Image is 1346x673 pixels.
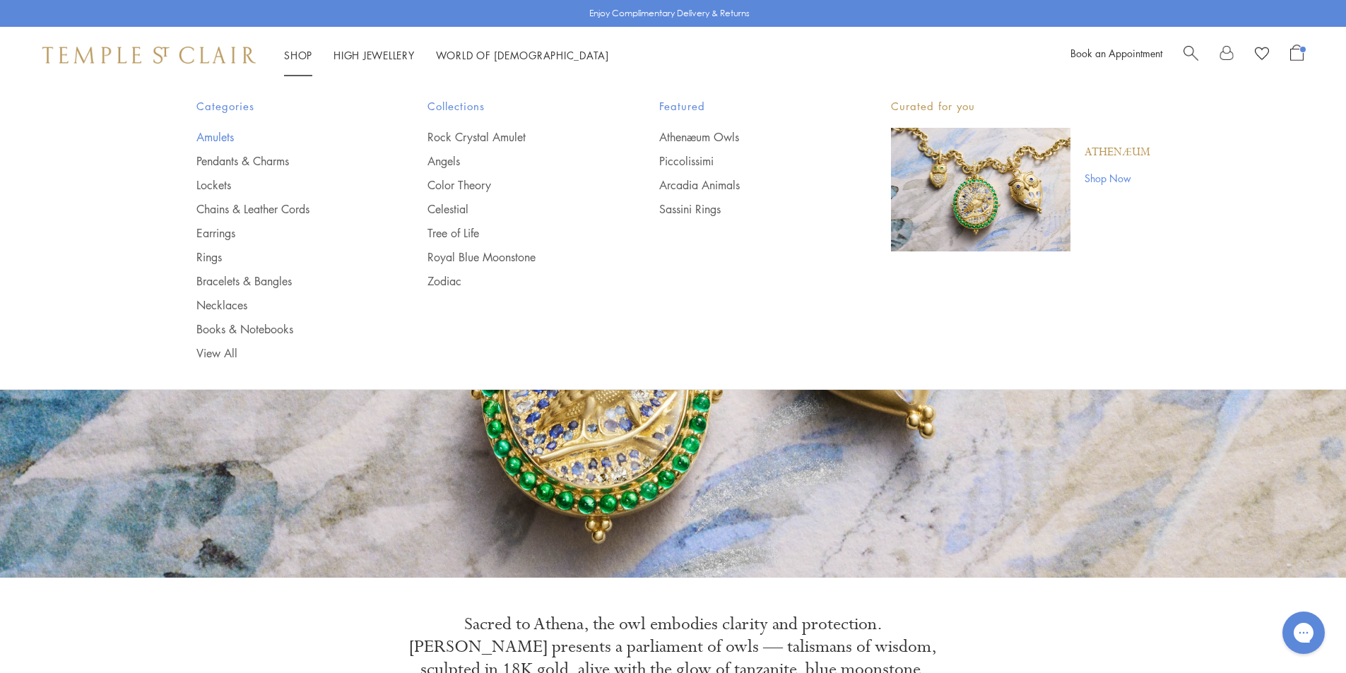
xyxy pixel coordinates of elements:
a: Shop Now [1085,170,1150,186]
span: Featured [659,97,834,115]
a: Book an Appointment [1070,46,1162,60]
a: Tree of Life [427,225,603,241]
a: World of [DEMOGRAPHIC_DATA]World of [DEMOGRAPHIC_DATA] [436,48,609,62]
a: Athenæum [1085,145,1150,160]
a: Angels [427,153,603,169]
a: Celestial [427,201,603,217]
a: Color Theory [427,177,603,193]
a: Earrings [196,225,372,241]
a: Search [1183,44,1198,66]
iframe: Gorgias live chat messenger [1275,607,1332,659]
span: Categories [196,97,372,115]
a: ShopShop [284,48,312,62]
a: Athenæum Owls [659,129,834,145]
a: Chains & Leather Cords [196,201,372,217]
a: Royal Blue Moonstone [427,249,603,265]
a: High JewelleryHigh Jewellery [333,48,415,62]
a: Open Shopping Bag [1290,44,1304,66]
a: Necklaces [196,297,372,313]
img: Temple St. Clair [42,47,256,64]
a: Books & Notebooks [196,321,372,337]
nav: Main navigation [284,47,609,64]
a: View Wishlist [1255,44,1269,66]
p: Curated for you [891,97,1150,115]
a: Bracelets & Bangles [196,273,372,289]
span: Collections [427,97,603,115]
a: Arcadia Animals [659,177,834,193]
a: Rings [196,249,372,265]
a: Rock Crystal Amulet [427,129,603,145]
a: View All [196,345,372,361]
a: Pendants & Charms [196,153,372,169]
a: Amulets [196,129,372,145]
a: Lockets [196,177,372,193]
p: Enjoy Complimentary Delivery & Returns [589,6,750,20]
a: Zodiac [427,273,603,289]
a: Sassini Rings [659,201,834,217]
a: Piccolissimi [659,153,834,169]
